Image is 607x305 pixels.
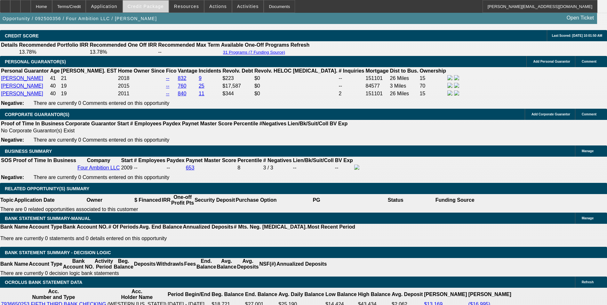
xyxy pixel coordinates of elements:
[5,59,66,64] span: PERSONAL GUARANTOR(S)
[50,82,60,90] td: 40
[158,49,220,55] td: --
[365,82,389,90] td: 84577
[564,12,596,23] a: Open Ticket
[166,91,170,96] a: --
[263,158,292,163] b: # Negatives
[582,149,594,153] span: Manage
[19,42,89,48] th: Recommended Portfolio IRR
[447,90,452,96] img: facebook-icon.png
[28,224,63,230] th: Account Type
[134,158,165,163] b: # Employees
[199,83,204,89] a: 25
[365,75,389,82] td: 151101
[390,68,419,74] b: Dist to Bus.
[338,90,364,97] td: 2
[139,224,183,230] th: Avg. End Balance
[366,68,389,74] b: Mortgage
[1,121,64,127] th: Proof of Time In Business
[293,164,334,171] td: --
[61,82,117,90] td: 19
[161,194,171,206] th: IRR
[221,50,287,55] button: 31 Programs (7 Funding Source)
[335,158,353,163] b: BV Exp
[288,121,328,126] b: Lien/Bk/Suit/Coll
[0,236,355,241] p: There are currently 0 statements and 0 details entered on this opportunity
[232,0,264,12] button: Activities
[1,100,24,106] b: Negative:
[156,258,184,270] th: Withdrawls
[121,158,132,163] b: Start
[356,194,435,206] th: Status
[582,216,594,220] span: Manage
[87,158,110,163] b: Company
[1,128,350,134] td: No Corporate Guarantor(s) Exist
[63,258,94,270] th: Bank Account NO.
[447,75,452,80] img: facebook-icon.png
[130,121,162,126] b: # Employees
[158,42,220,48] th: Recommended Max Term
[34,175,169,180] span: There are currently 0 Comments entered on this opportunity
[290,42,310,48] th: Refresh
[182,121,232,126] b: Paynet Master Score
[1,137,24,143] b: Negative:
[237,165,262,171] div: 8
[234,121,258,126] b: Percentile
[118,68,165,74] b: Home Owner Since
[166,75,170,81] a: --
[123,0,169,12] button: Credit Package
[184,258,196,270] th: Fees
[582,60,596,63] span: Comment
[19,49,89,55] td: 13.78%
[167,158,185,163] b: Paydex
[89,49,157,55] td: 13.78%
[1,157,12,164] th: SOS
[234,224,307,230] th: # Mts. Neg. [MEDICAL_DATA].
[335,164,353,171] td: --
[199,68,221,74] b: Incidents
[5,149,52,154] span: BUSINESS SUMMARY
[447,83,452,88] img: facebook-icon.png
[390,82,419,90] td: 3 Miles
[199,91,204,96] a: 11
[134,258,156,270] th: Deposits
[1,175,24,180] b: Negative:
[222,82,253,90] td: $17,587
[3,16,157,21] span: Opportunity / 092500356 / Four Ambition LLC / [PERSON_NAME]
[94,258,114,270] th: Activity Period
[163,121,181,126] b: Paydex
[325,288,357,301] th: Low Balance
[338,82,364,90] td: --
[582,280,594,284] span: Refresh
[390,90,419,97] td: 26 Miles
[211,288,244,301] th: Beg. Balance
[338,75,364,82] td: --
[118,91,130,96] span: 2011
[86,0,122,12] button: Application
[118,83,130,89] span: 2015
[222,68,253,74] b: Revolv. Debt
[354,165,359,170] img: facebook-icon.png
[419,75,446,82] td: 15
[260,121,287,126] b: #Negatives
[424,288,467,301] th: [PERSON_NAME]
[365,90,389,97] td: 151101
[166,68,177,74] b: Fico
[50,75,60,82] td: 41
[134,165,138,170] span: --
[582,113,596,116] span: Comment
[339,68,364,74] b: # Inquiries
[113,258,133,270] th: Beg. Balance
[178,75,187,81] a: 832
[468,288,512,301] th: [PERSON_NAME]
[196,258,216,270] th: End. Balance
[121,164,133,171] td: 2009
[276,258,327,270] th: Annualized Deposits
[235,194,277,206] th: Purchase Option
[1,288,107,301] th: Acc. Number and Type
[531,113,570,116] span: Add Corporate Guarantor
[5,33,39,38] span: CREDIT SCORE
[5,250,111,255] span: Bank Statement Summary - Decision Logic
[1,68,49,74] b: Personal Guarantor
[1,91,43,96] a: [PERSON_NAME]
[237,158,262,163] b: Percentile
